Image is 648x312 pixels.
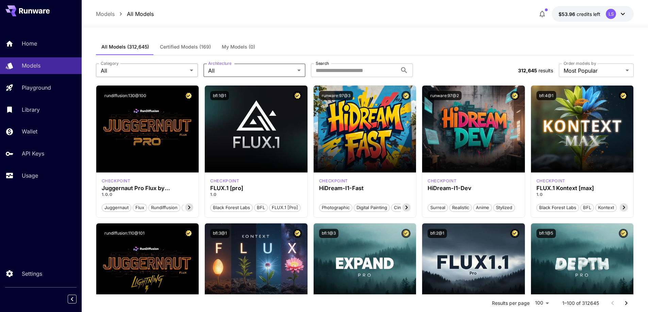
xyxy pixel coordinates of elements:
p: checkpoint [428,178,456,184]
div: HiDream Dev [428,178,456,184]
span: FLUX.1 [pro] [269,204,300,211]
span: credits left [577,11,600,17]
span: Stylized [494,204,515,211]
label: Order models by [564,60,596,66]
p: API Keys [22,149,44,158]
button: bfl:4@1 [536,91,556,100]
h3: FLUX.1 Kontext [max] [536,185,628,191]
span: Certified Models (169) [160,44,211,50]
button: Cinematic [391,203,417,212]
button: Certified Model – Vetted for best performance and includes a commercial license. [184,229,193,238]
span: Black Forest Labs [211,204,252,211]
span: BFL [581,204,594,211]
span: All Models (312,645) [101,44,149,50]
label: Search [316,60,329,66]
span: All [101,67,187,75]
p: Results per page [492,300,530,307]
button: Digital Painting [354,203,390,212]
h3: Juggernaut Pro Flux by RunDiffusion [102,185,194,191]
span: $53.96 [559,11,577,17]
p: Playground [22,84,51,92]
span: juggernaut [102,204,131,211]
button: flux [133,203,147,212]
button: Black Forest Labs [210,203,253,212]
div: $53.96369 [559,11,600,18]
button: Certified Model – Vetted for best performance and includes a commercial license. [293,91,302,100]
button: pro [182,203,194,212]
button: runware:97@2 [428,91,462,100]
span: Photographic [319,204,352,211]
button: rundiffusion [148,203,180,212]
button: Certified Model – Vetted for best performance and includes a commercial license. [510,91,519,100]
span: results [538,68,553,73]
p: Usage [22,171,38,180]
button: Certified Model – Vetted for best performance and includes a commercial license. [619,91,628,100]
div: Collapse sidebar [73,293,82,305]
span: My Models (0) [222,44,255,50]
button: Certified Model – Vetted for best performance and includes a commercial license. [184,91,193,100]
div: LS [606,9,616,19]
span: flux [133,204,147,211]
p: 1.0 [536,191,628,198]
label: Architecture [208,60,231,66]
p: checkpoint [536,178,565,184]
p: checkpoint [319,178,348,184]
a: All Models [127,10,154,18]
span: Digital Painting [354,204,389,211]
h3: HiDream-I1-Dev [428,185,519,191]
button: bfl:2@1 [428,229,447,238]
p: Wallet [22,127,37,135]
h3: FLUX.1 [pro] [210,185,302,191]
button: Black Forest Labs [536,203,579,212]
h3: HiDream-I1-Fast [319,185,411,191]
button: Realistic [449,203,472,212]
button: rundiffusion:130@100 [102,91,149,100]
button: $53.96369LS [552,6,634,22]
p: 1–100 of 312645 [562,300,599,307]
button: BFL [580,203,594,212]
button: FLUX.1 [pro] [269,203,301,212]
span: Surreal [428,204,448,211]
button: juggernaut [102,203,131,212]
div: FLUX.1 D [102,178,131,184]
span: pro [182,204,194,211]
div: fluxpro [210,178,239,184]
button: rundiffusion:110@101 [102,229,147,238]
p: Models [22,61,40,70]
div: 100 [532,298,551,308]
p: Home [22,39,37,48]
span: Cinematic [392,204,417,211]
button: Stylized [493,203,515,212]
label: Category [101,60,119,66]
button: BFL [254,203,268,212]
button: Certified Model – Vetted for best performance and includes a commercial license. [401,229,411,238]
button: Photographic [319,203,352,212]
button: Certified Model – Vetted for best performance and includes a commercial license. [619,229,628,238]
p: Settings [22,270,42,278]
button: bfl:1@3 [319,229,338,238]
a: Models [96,10,115,18]
button: bfl:3@1 [210,229,230,238]
span: Anime [473,204,492,211]
button: Certified Model – Vetted for best performance and includes a commercial license. [293,229,302,238]
button: Surreal [428,203,448,212]
button: Go to next page [619,296,633,310]
span: BFL [254,204,267,211]
p: checkpoint [210,178,239,184]
div: FLUX.1 Kontext [max] [536,178,565,184]
span: All [208,67,295,75]
button: Kontext [595,203,617,212]
span: Most Popular [564,67,623,75]
span: 312,645 [518,68,537,73]
button: runware:97@3 [319,91,353,100]
button: bfl:1@1 [210,91,229,100]
p: Library [22,106,40,114]
p: 1.0 [210,191,302,198]
nav: breadcrumb [96,10,154,18]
